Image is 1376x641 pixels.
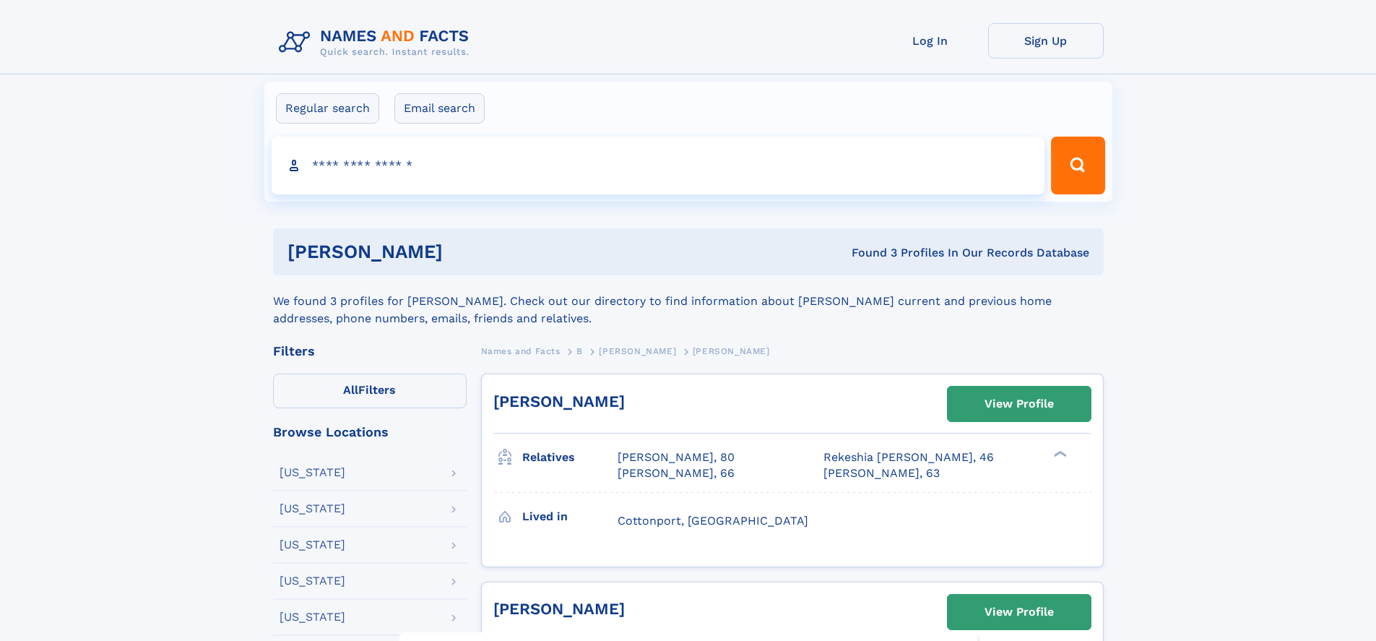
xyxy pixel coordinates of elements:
[618,514,808,528] span: Cottonport, [GEOGRAPHIC_DATA]
[576,346,583,356] span: B
[618,465,735,481] a: [PERSON_NAME], 66
[1050,449,1068,459] div: ❯
[493,392,625,410] a: [PERSON_NAME]
[273,23,481,62] img: Logo Names and Facts
[493,600,625,618] a: [PERSON_NAME]
[985,595,1054,629] div: View Profile
[280,575,345,587] div: [US_STATE]
[273,426,467,439] div: Browse Locations
[823,449,994,465] a: Rekeshia [PERSON_NAME], 46
[276,93,379,124] label: Regular search
[280,467,345,478] div: [US_STATE]
[287,243,647,261] h1: [PERSON_NAME]
[823,465,940,481] a: [PERSON_NAME], 63
[522,445,618,470] h3: Relatives
[1051,137,1104,194] button: Search Button
[618,449,735,465] a: [PERSON_NAME], 80
[272,137,1045,194] input: search input
[576,342,583,360] a: B
[481,342,561,360] a: Names and Facts
[599,346,676,356] span: [PERSON_NAME]
[280,503,345,515] div: [US_STATE]
[343,383,358,397] span: All
[693,346,770,356] span: [PERSON_NAME]
[948,595,1091,629] a: View Profile
[647,245,1089,261] div: Found 3 Profiles In Our Records Database
[273,345,467,358] div: Filters
[522,504,618,529] h3: Lived in
[948,387,1091,421] a: View Profile
[273,374,467,408] label: Filters
[273,275,1104,327] div: We found 3 profiles for [PERSON_NAME]. Check out our directory to find information about [PERSON_...
[280,539,345,551] div: [US_STATE]
[394,93,485,124] label: Email search
[988,23,1104,59] a: Sign Up
[280,611,345,623] div: [US_STATE]
[599,342,676,360] a: [PERSON_NAME]
[873,23,988,59] a: Log In
[985,387,1054,421] div: View Profile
